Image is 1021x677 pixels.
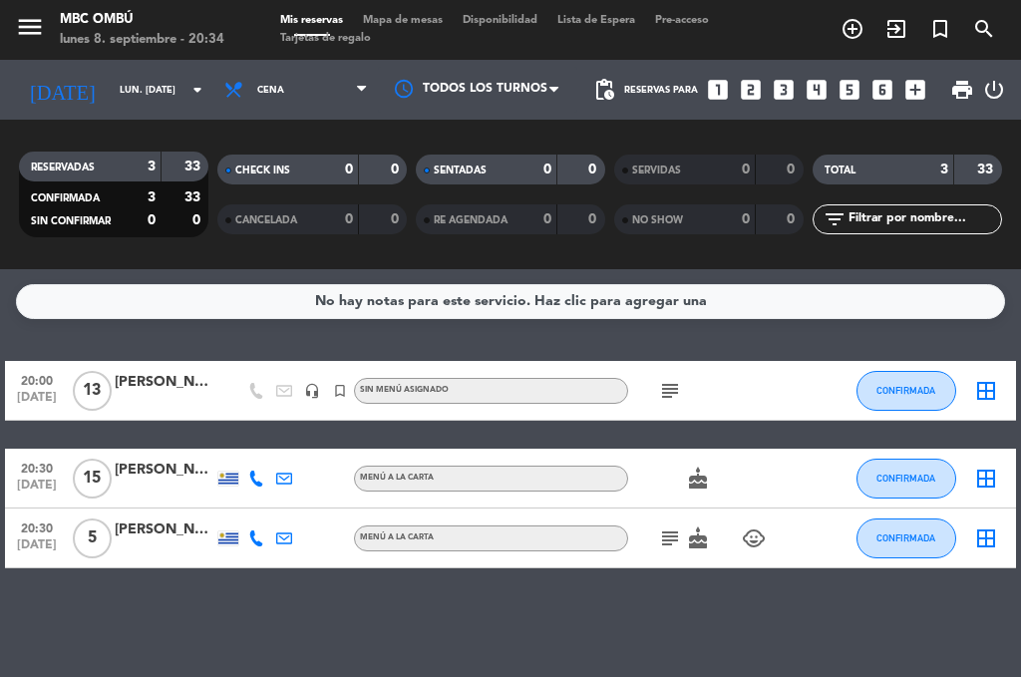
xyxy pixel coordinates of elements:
i: looks_4 [804,77,830,103]
span: Mis reservas [270,15,353,26]
strong: 3 [148,190,156,204]
span: CONFIRMADA [876,532,935,543]
strong: 0 [787,212,799,226]
span: Mapa de mesas [353,15,453,26]
span: [DATE] [12,479,62,502]
i: arrow_drop_down [185,78,209,102]
div: [PERSON_NAME] [115,518,214,541]
i: power_settings_new [982,78,1006,102]
strong: 0 [588,212,600,226]
strong: 0 [543,163,551,176]
div: No hay notas para este servicio. Haz clic para agregar una [315,290,707,313]
i: menu [15,12,45,42]
strong: 0 [148,213,156,227]
span: Sin menú asignado [360,386,449,394]
div: [PERSON_NAME] [115,459,214,482]
div: LOG OUT [982,60,1006,120]
i: turned_in_not [928,17,952,41]
strong: 0 [391,212,403,226]
span: Tarjetas de regalo [270,33,381,44]
i: headset_mic [304,383,320,399]
i: looks_6 [869,77,895,103]
span: RESERVADAS [31,163,95,172]
strong: 0 [742,163,750,176]
strong: 0 [787,163,799,176]
strong: 0 [742,212,750,226]
strong: 0 [543,212,551,226]
button: CONFIRMADA [856,459,956,499]
i: turned_in_not [332,383,348,399]
strong: 33 [184,190,204,204]
span: [DATE] [12,391,62,414]
span: Pre-acceso [645,15,719,26]
span: 15 [73,459,112,499]
div: [PERSON_NAME] [115,371,214,394]
span: CONFIRMADA [876,473,935,484]
span: SIN CONFIRMAR [31,216,111,226]
span: Lista de Espera [547,15,645,26]
i: [DATE] [15,70,110,110]
span: CANCELADA [235,215,297,225]
i: search [972,17,996,41]
strong: 3 [940,163,948,176]
span: pending_actions [592,78,616,102]
button: CONFIRMADA [856,371,956,411]
span: print [950,78,974,102]
span: 5 [73,518,112,558]
i: border_all [974,467,998,491]
i: child_care [742,526,766,550]
i: looks_5 [837,77,862,103]
i: cake [686,526,710,550]
span: RE AGENDADA [434,215,508,225]
span: 20:30 [12,456,62,479]
span: Reservas para [624,85,698,96]
strong: 33 [184,160,204,173]
i: exit_to_app [884,17,908,41]
i: border_all [974,526,998,550]
div: lunes 8. septiembre - 20:34 [60,30,224,50]
input: Filtrar por nombre... [847,208,1001,230]
i: looks_3 [771,77,797,103]
i: subject [658,526,682,550]
i: looks_one [705,77,731,103]
span: TOTAL [825,166,855,175]
i: subject [658,379,682,403]
strong: 0 [588,163,600,176]
span: MENÚ A LA CARTA [360,474,434,482]
strong: 0 [192,213,204,227]
span: CONFIRMADA [31,193,100,203]
strong: 0 [391,163,403,176]
span: CHECK INS [235,166,290,175]
button: CONFIRMADA [856,518,956,558]
i: filter_list [823,207,847,231]
strong: 3 [148,160,156,173]
span: CONFIRMADA [876,385,935,396]
strong: 33 [977,163,997,176]
div: MBC Ombú [60,10,224,30]
span: MENÚ A LA CARTA [360,533,434,541]
i: border_all [974,379,998,403]
span: SERVIDAS [632,166,681,175]
i: looks_two [738,77,764,103]
span: 13 [73,371,112,411]
span: NO SHOW [632,215,683,225]
span: [DATE] [12,538,62,561]
span: Disponibilidad [453,15,547,26]
span: 20:30 [12,515,62,538]
i: cake [686,467,710,491]
strong: 0 [345,212,353,226]
i: add_box [902,77,928,103]
span: 20:00 [12,368,62,391]
span: Cena [257,85,284,96]
strong: 0 [345,163,353,176]
span: SENTADAS [434,166,487,175]
i: add_circle_outline [841,17,864,41]
button: menu [15,12,45,49]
